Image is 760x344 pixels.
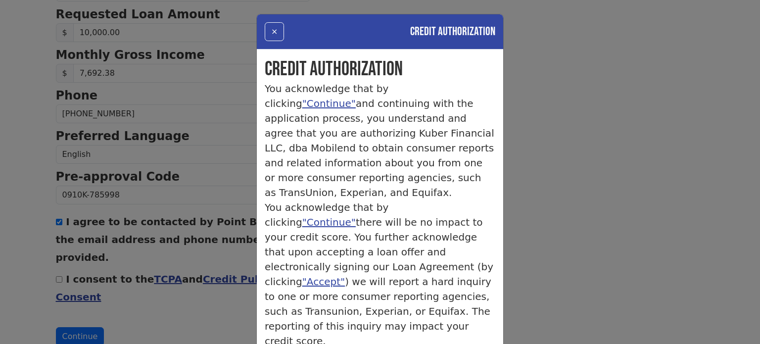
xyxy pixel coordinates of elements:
p: You acknowledge that by clicking and continuing with the application process, you understand and ... [265,81,495,200]
a: "Continue" [302,216,356,228]
h4: Credit Authorization [410,23,495,41]
a: "Continue" [302,98,356,109]
h1: Credit Authorization [265,57,495,81]
a: "Accept" [302,276,345,288]
button: × [265,22,284,41]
